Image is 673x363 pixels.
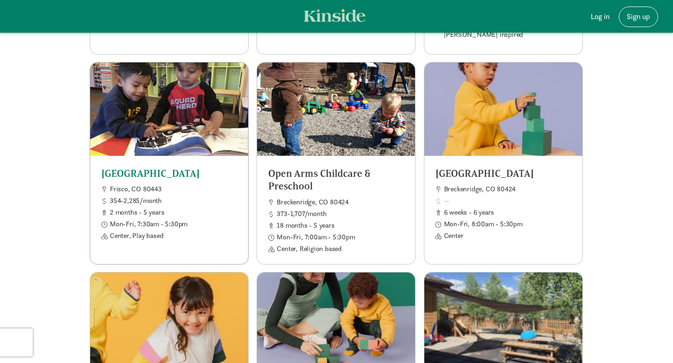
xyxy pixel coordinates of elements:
[304,9,365,22] img: light.svg
[436,167,571,180] h5: [GEOGRAPHIC_DATA]
[110,209,237,216] span: 2 months - 5 years
[424,63,582,251] a: [GEOGRAPHIC_DATA] Breckenridge, CO 80424 6 weeks - 6 years Mon-Fri, 8:00am - 5:30pm Center
[277,245,404,253] span: Center, Religion based
[277,198,404,206] span: Breckenridge, CO 80424
[444,185,571,193] span: Breckenridge, CO 80424
[110,185,237,193] span: Frisco, CO 80443
[110,220,237,228] span: Mon-Fri, 7:30am - 5:30pm
[277,210,404,218] span: 373-1,707/month
[101,167,237,180] h5: [GEOGRAPHIC_DATA]
[583,7,617,27] a: Log in
[619,7,658,27] a: Sign up
[444,220,571,228] span: Mon-Fri, 8:00am - 5:30pm
[110,197,237,205] span: 354-2,285/month
[277,222,404,230] span: 18 months - 5 years
[444,209,571,216] span: 6 weeks - 6 years
[444,232,571,240] span: Center
[110,232,237,240] span: Center, Play based
[257,63,415,264] a: Open Arms Childcare & Preschool Breckenridge, CO 80424 373-1,707/month 18 months - 5 years Mon-Fr...
[268,167,404,193] h5: Open Arms Childcare & Preschool
[90,63,248,251] a: [GEOGRAPHIC_DATA] Frisco, CO 80443 354-2,285/month 2 months - 5 years Mon-Fri, 7:30am - 5:30pm Ce...
[277,233,404,241] span: Mon-Fri, 7:00am - 5:30pm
